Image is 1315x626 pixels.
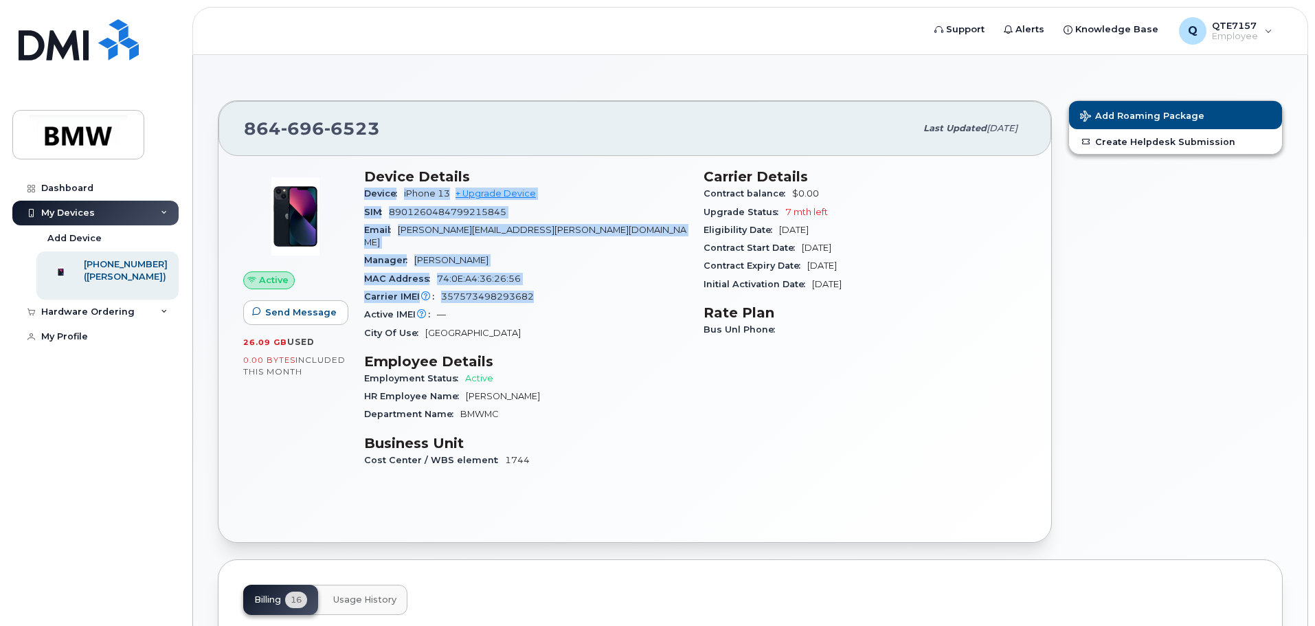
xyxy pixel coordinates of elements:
span: Usage History [333,594,396,605]
button: Send Message [243,300,348,325]
span: 74:0E:A4:36:26:56 [437,273,521,284]
h3: Employee Details [364,353,687,370]
a: + Upgrade Device [456,188,536,199]
span: BMWMC [460,409,499,419]
span: [DATE] [779,225,809,235]
span: SIM [364,207,389,217]
span: 26.09 GB [243,337,287,347]
span: Eligibility Date [704,225,779,235]
span: Active IMEI [364,309,437,320]
a: Create Helpdesk Submission [1069,129,1282,154]
span: Initial Activation Date [704,279,812,289]
span: Device [364,188,404,199]
span: 1744 [505,455,530,465]
span: iPhone 13 [404,188,450,199]
button: Add Roaming Package [1069,101,1282,129]
span: — [437,309,446,320]
span: Carrier IMEI [364,291,441,302]
span: [DATE] [807,260,837,271]
span: [PERSON_NAME][EMAIL_ADDRESS][PERSON_NAME][DOMAIN_NAME] [364,225,686,247]
span: Send Message [265,306,337,319]
span: Contract Start Date [704,243,802,253]
span: MAC Address [364,273,437,284]
span: [PERSON_NAME] [466,391,540,401]
span: $0.00 [792,188,819,199]
span: Add Roaming Package [1080,111,1204,124]
span: Contract Expiry Date [704,260,807,271]
span: HR Employee Name [364,391,466,401]
span: [GEOGRAPHIC_DATA] [425,328,521,338]
span: Bus Unl Phone [704,324,782,335]
span: 0.00 Bytes [243,355,295,365]
span: Employment Status [364,373,465,383]
span: 864 [244,118,380,139]
h3: Carrier Details [704,168,1026,185]
span: City Of Use [364,328,425,338]
span: [PERSON_NAME] [414,255,488,265]
span: [DATE] [802,243,831,253]
span: Department Name [364,409,460,419]
h3: Rate Plan [704,304,1026,321]
span: Cost Center / WBS element [364,455,505,465]
span: [DATE] [812,279,842,289]
iframe: Messenger Launcher [1255,566,1305,616]
span: Active [465,373,493,383]
span: Last updated [923,123,987,133]
h3: Device Details [364,168,687,185]
span: 8901260484799215845 [389,207,506,217]
span: [DATE] [987,123,1018,133]
span: 7 mth left [785,207,828,217]
h3: Business Unit [364,435,687,451]
span: Contract balance [704,188,792,199]
span: Email [364,225,398,235]
span: 6523 [324,118,380,139]
span: Active [259,273,289,287]
img: image20231002-3703462-1ig824h.jpeg [254,175,337,258]
span: 696 [281,118,324,139]
span: 357573498293682 [441,291,534,302]
span: Upgrade Status [704,207,785,217]
span: Manager [364,255,414,265]
span: used [287,337,315,347]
